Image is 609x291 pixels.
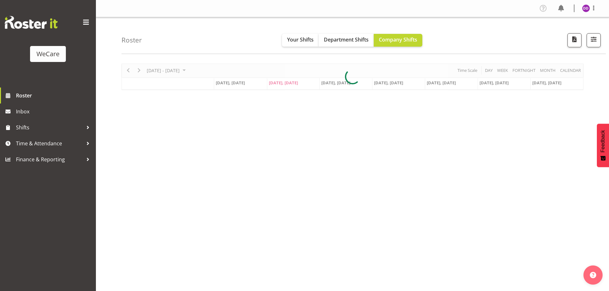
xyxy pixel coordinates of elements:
[282,34,319,47] button: Your Shifts
[582,4,590,12] img: demi-dumitrean10946.jpg
[121,36,142,44] h4: Roster
[16,139,83,148] span: Time & Attendance
[379,36,417,43] span: Company Shifts
[319,34,374,47] button: Department Shifts
[16,123,83,132] span: Shifts
[5,16,58,29] img: Rosterit website logo
[600,130,606,152] span: Feedback
[36,49,59,59] div: WeCare
[16,155,83,164] span: Finance & Reporting
[324,36,369,43] span: Department Shifts
[16,107,93,116] span: Inbox
[597,124,609,167] button: Feedback - Show survey
[587,33,601,47] button: Filter Shifts
[374,34,422,47] button: Company Shifts
[16,91,93,100] span: Roster
[567,33,582,47] button: Download a PDF of the roster according to the set date range.
[287,36,314,43] span: Your Shifts
[590,272,596,278] img: help-xxl-2.png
